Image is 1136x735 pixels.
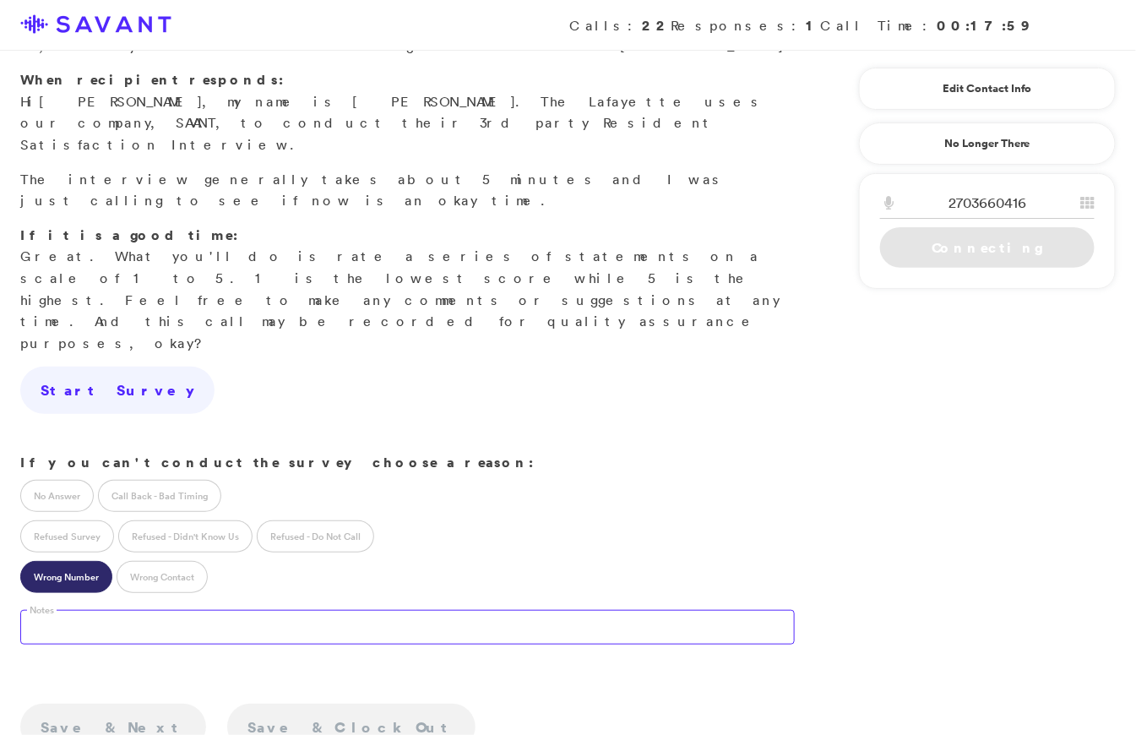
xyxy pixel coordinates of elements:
label: Notes [27,604,57,617]
a: No Longer There [859,122,1116,165]
p: Great. What you'll do is rate a series of statements on a scale of 1 to 5. 1 is the lowest score ... [20,225,795,355]
strong: 1 [806,16,820,35]
a: Edit Contact Info [880,75,1095,102]
span: [PERSON_NAME] [39,93,202,110]
label: Refused Survey [20,520,114,553]
p: The interview generally takes about 5 minutes and I was just calling to see if now is an okay time. [20,169,795,212]
span: [PERSON_NAME] [620,37,783,54]
strong: 22 [642,16,671,35]
label: Wrong Number [20,561,112,593]
a: Connecting [880,227,1095,268]
strong: When recipient responds: [20,70,284,89]
span: The Lafayette [49,37,199,54]
label: Refused - Didn't Know Us [118,520,253,553]
strong: If it is a good time: [20,226,238,244]
label: Refused - Do Not Call [257,520,374,553]
strong: 00:17:59 [937,16,1031,35]
label: Call Back - Bad Timing [98,480,221,512]
p: Hi , my name is [PERSON_NAME]. The Lafayette uses our company, SAVANT, to conduct their 3rd party... [20,69,795,155]
label: Wrong Contact [117,561,208,593]
a: Start Survey [20,367,215,414]
label: No Answer [20,480,94,512]
strong: If you can't conduct the survey choose a reason: [20,453,534,471]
